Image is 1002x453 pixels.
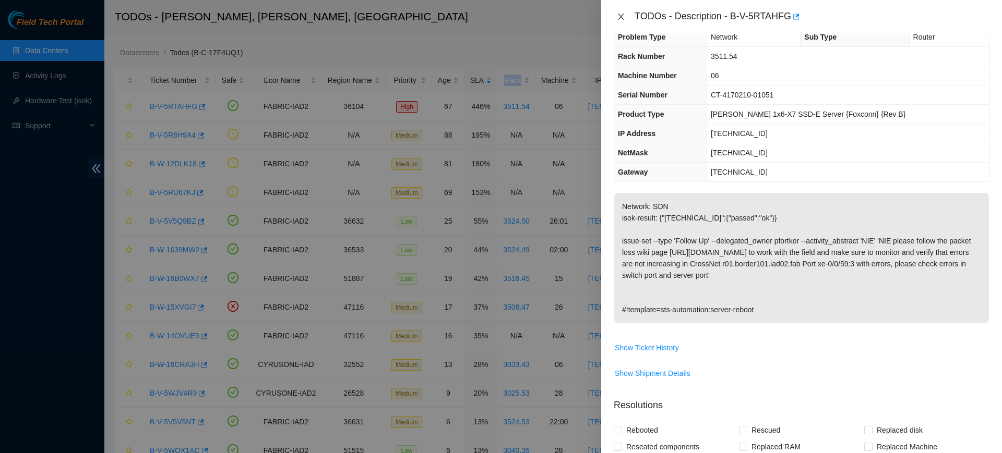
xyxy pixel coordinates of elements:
[614,12,628,22] button: Close
[804,33,837,41] span: Sub Type
[615,368,690,379] span: Show Shipment Details
[618,91,667,99] span: Serial Number
[711,71,719,80] span: 06
[711,52,737,60] span: 3511.54
[622,422,662,438] span: Rebooted
[614,365,691,382] button: Show Shipment Details
[635,8,989,25] div: TODOs - Description - B-V-5RTAHFG
[618,168,648,176] span: Gateway
[614,390,989,412] p: Resolutions
[913,33,935,41] span: Router
[614,339,679,356] button: Show Ticket History
[618,110,664,118] span: Product Type
[747,422,784,438] span: Rescued
[618,129,655,138] span: IP Address
[711,168,768,176] span: [TECHNICAL_ID]
[615,342,679,353] span: Show Ticket History
[711,149,768,157] span: [TECHNICAL_ID]
[711,110,906,118] span: [PERSON_NAME] 1x6-X7 SSD-E Server {Foxconn} {Rev B}
[618,71,677,80] span: Machine Number
[711,129,768,138] span: [TECHNICAL_ID]
[618,52,665,60] span: Rack Number
[614,193,989,323] p: Network: SDN isok-result: {"[TECHNICAL_ID]":{"passed":"ok"}} issue-set --type 'Follow Up' --deleg...
[618,33,666,41] span: Problem Type
[618,149,648,157] span: NetMask
[711,91,774,99] span: CT-4170210-01051
[873,422,927,438] span: Replaced disk
[711,33,737,41] span: Network
[617,13,625,21] span: close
